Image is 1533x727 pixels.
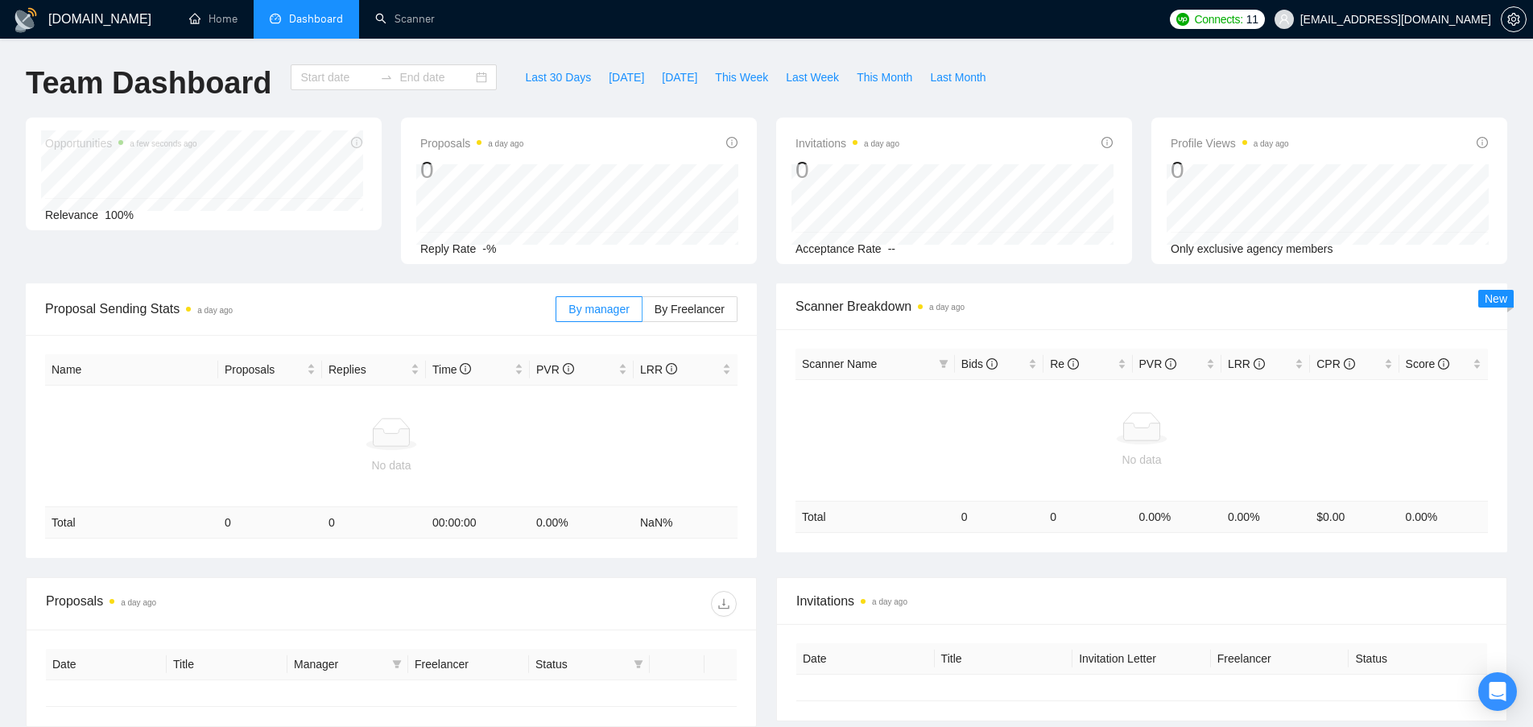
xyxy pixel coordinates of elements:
td: 0 [218,507,322,539]
span: LRR [1228,357,1265,370]
span: Last Week [786,68,839,86]
span: filter [630,652,647,676]
div: 0 [420,155,523,185]
span: Only exclusive agency members [1171,242,1333,255]
h1: Team Dashboard [26,64,271,102]
span: By manager [568,303,629,316]
a: searchScanner [375,12,435,26]
td: NaN % [634,507,738,539]
span: 11 [1246,10,1258,28]
td: Total [795,501,955,532]
time: a day ago [488,139,523,148]
button: Last 30 Days [516,64,600,90]
span: info-circle [1438,358,1449,370]
button: [DATE] [600,64,653,90]
span: Scanner Name [802,357,877,370]
span: [DATE] [662,68,697,86]
span: filter [634,659,643,669]
button: download [711,591,737,617]
button: setting [1501,6,1527,32]
td: 0.00 % [1399,501,1488,532]
span: Replies [328,361,407,378]
span: info-circle [460,363,471,374]
td: 0 [1043,501,1132,532]
time: a day ago [864,139,899,148]
span: Proposals [420,134,523,153]
span: Profile Views [1171,134,1289,153]
span: Bids [961,357,998,370]
th: Title [167,649,287,680]
div: No data [52,456,731,474]
span: Invitations [795,134,899,153]
time: a day ago [121,598,156,607]
input: End date [399,68,473,86]
span: filter [392,659,402,669]
button: Last Month [921,64,994,90]
span: info-circle [666,363,677,374]
span: to [380,71,393,84]
span: This Month [857,68,912,86]
span: 100% [105,209,134,221]
td: 0.00 % [1221,501,1310,532]
span: Time [432,363,471,376]
span: Reply Rate [420,242,476,255]
span: swap-right [380,71,393,84]
a: homeHome [189,12,238,26]
time: a day ago [1254,139,1289,148]
td: Total [45,507,218,539]
span: Invitations [796,591,1487,611]
time: a day ago [872,597,907,606]
span: New [1485,292,1507,305]
div: No data [802,451,1481,469]
span: By Freelancer [655,303,725,316]
th: Date [46,649,167,680]
span: filter [389,652,405,676]
td: 00:00:00 [426,507,530,539]
span: Manager [294,655,386,673]
span: dashboard [270,13,281,24]
th: Manager [287,649,408,680]
span: info-circle [563,363,574,374]
th: Proposals [218,354,322,386]
th: Title [935,643,1073,675]
span: filter [939,359,948,369]
span: Score [1406,357,1449,370]
a: setting [1501,13,1527,26]
span: -% [482,242,496,255]
div: Proposals [46,591,391,617]
span: Re [1050,357,1079,370]
span: info-circle [726,137,738,148]
input: Start date [300,68,374,86]
div: 0 [1171,155,1289,185]
img: upwork-logo.png [1176,13,1189,26]
span: filter [936,352,952,376]
span: This Week [715,68,768,86]
th: Name [45,354,218,386]
td: 0 [955,501,1043,532]
span: PVR [536,363,574,376]
time: a day ago [197,306,233,315]
th: Replies [322,354,426,386]
div: 0 [795,155,899,185]
span: info-circle [1165,358,1176,370]
th: Invitation Letter [1072,643,1211,675]
span: Last Month [930,68,985,86]
span: info-circle [1101,137,1113,148]
div: Open Intercom Messenger [1478,672,1517,711]
span: info-circle [1068,358,1079,370]
th: Freelancer [408,649,529,680]
span: PVR [1139,357,1177,370]
span: Scanner Breakdown [795,296,1488,316]
td: 0 [322,507,426,539]
th: Date [796,643,935,675]
span: Connects: [1194,10,1242,28]
span: Dashboard [289,12,343,26]
span: info-circle [986,358,998,370]
th: Status [1349,643,1487,675]
span: Last 30 Days [525,68,591,86]
span: info-circle [1477,137,1488,148]
span: Proposals [225,361,304,378]
time: a day ago [929,303,965,312]
span: LRR [640,363,677,376]
span: Relevance [45,209,98,221]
